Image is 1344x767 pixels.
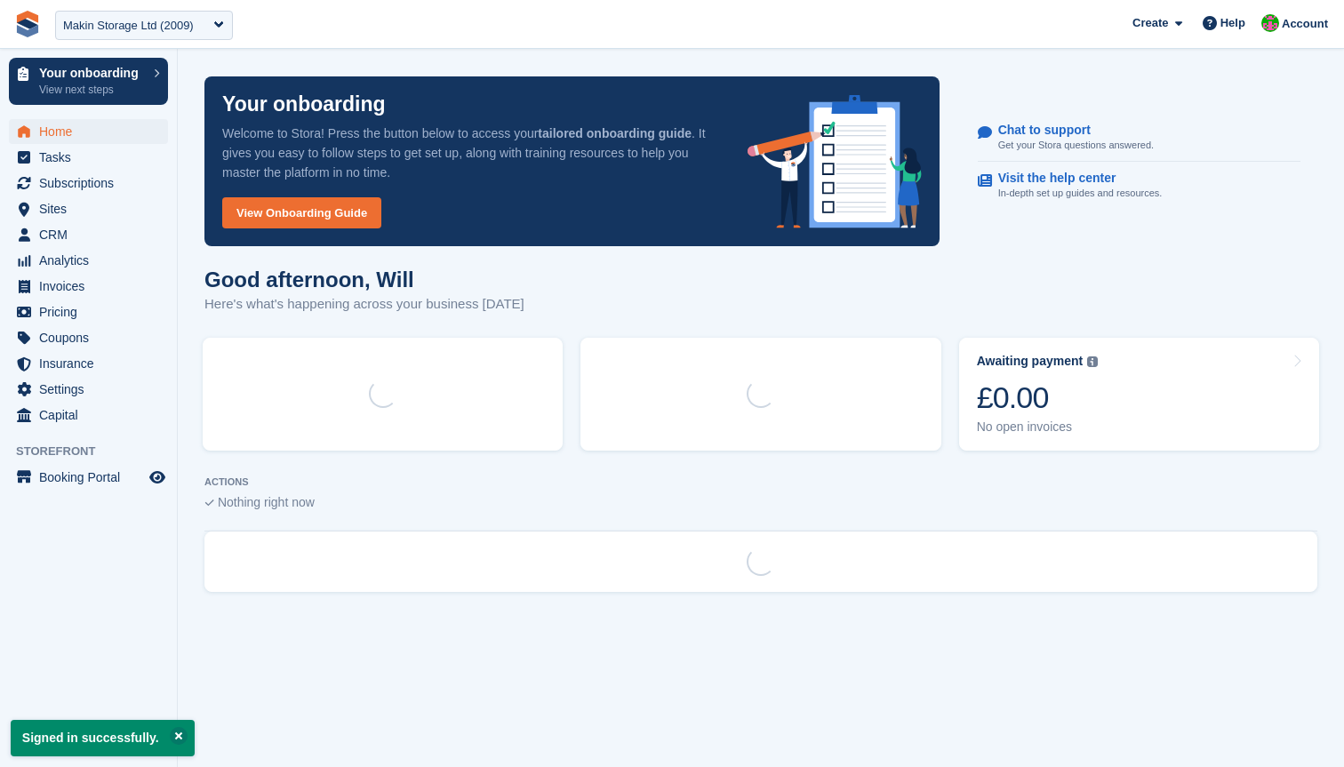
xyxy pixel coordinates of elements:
span: Home [39,119,146,144]
span: Subscriptions [39,171,146,196]
span: Capital [39,403,146,427]
div: Awaiting payment [977,354,1084,369]
p: Chat to support [998,123,1140,138]
p: Here's what's happening across your business [DATE] [204,294,524,315]
a: menu [9,196,168,221]
p: In-depth set up guides and resources. [998,186,1163,201]
a: Chat to support Get your Stora questions answered. [978,114,1300,163]
img: icon-info-grey-7440780725fd019a000dd9b08b2336e03edf1995a4989e88bcd33f0948082b44.svg [1087,356,1098,367]
a: Preview store [147,467,168,488]
a: menu [9,403,168,427]
a: menu [9,171,168,196]
a: Your onboarding View next steps [9,58,168,105]
a: menu [9,119,168,144]
img: onboarding-info-6c161a55d2c0e0a8cae90662b2fe09162a5109e8cc188191df67fb4f79e88e88.svg [748,95,922,228]
p: Welcome to Stora! Press the button below to access your . It gives you easy to follow steps to ge... [222,124,719,182]
span: Tasks [39,145,146,170]
img: blank_slate_check_icon-ba018cac091ee9be17c0a81a6c232d5eb81de652e7a59be601be346b1b6ddf79.svg [204,499,214,507]
div: No open invoices [977,419,1099,435]
span: CRM [39,222,146,247]
div: £0.00 [977,380,1099,416]
p: Signed in successfully. [11,720,195,756]
p: Your onboarding [39,67,145,79]
p: Get your Stora questions answered. [998,138,1154,153]
a: menu [9,377,168,402]
span: Pricing [39,300,146,324]
p: ACTIONS [204,476,1317,488]
h1: Good afternoon, Will [204,268,524,292]
div: Makin Storage Ltd (2009) [63,17,194,35]
a: menu [9,300,168,324]
span: Account [1282,15,1328,33]
span: Booking Portal [39,465,146,490]
span: Nothing right now [218,495,315,509]
span: Insurance [39,351,146,376]
p: Your onboarding [222,94,386,115]
a: Awaiting payment £0.00 No open invoices [959,338,1319,451]
span: Sites [39,196,146,221]
a: menu [9,465,168,490]
img: Will McNeilly [1261,14,1279,32]
span: Storefront [16,443,177,460]
span: Invoices [39,274,146,299]
p: View next steps [39,82,145,98]
p: Visit the help center [998,171,1148,186]
strong: tailored onboarding guide [538,126,692,140]
a: menu [9,222,168,247]
a: View Onboarding Guide [222,197,381,228]
a: menu [9,351,168,376]
span: Help [1220,14,1245,32]
span: Coupons [39,325,146,350]
a: menu [9,145,168,170]
span: Analytics [39,248,146,273]
span: Settings [39,377,146,402]
span: Create [1132,14,1168,32]
a: menu [9,274,168,299]
a: Visit the help center In-depth set up guides and resources. [978,162,1300,210]
a: menu [9,248,168,273]
a: menu [9,325,168,350]
img: stora-icon-8386f47178a22dfd0bd8f6a31ec36ba5ce8667c1dd55bd0f319d3a0aa187defe.svg [14,11,41,37]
